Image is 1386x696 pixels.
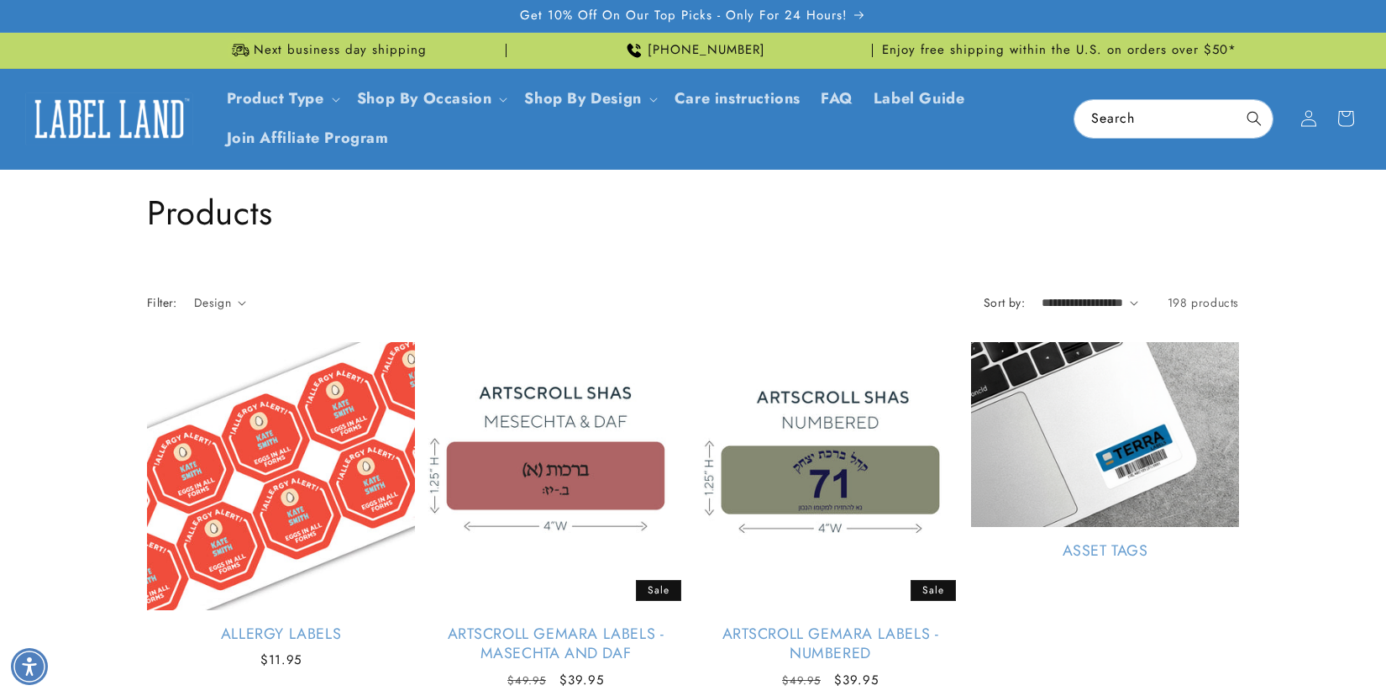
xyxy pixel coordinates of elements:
span: Shop By Occasion [357,89,492,108]
span: [PHONE_NUMBER] [648,42,765,59]
a: Artscroll Gemara Labels - Masechta and Daf [422,625,690,664]
a: Product Type [227,87,324,109]
div: Announcement [147,33,507,68]
span: Care instructions [675,89,801,108]
a: Join Affiliate Program [217,119,399,158]
span: Label Guide [874,89,965,108]
summary: Design (0 selected) [194,294,246,312]
span: Join Affiliate Program [227,129,389,148]
span: Get 10% Off On Our Top Picks - Only For 24 Hours! [520,8,848,24]
div: Announcement [879,33,1239,68]
button: Search [1236,100,1273,137]
summary: Shop By Occasion [347,79,515,119]
div: Announcement [513,33,873,68]
span: Design [194,294,231,311]
label: Sort by: [984,294,1025,311]
span: Enjoy free shipping within the U.S. on orders over $50* [882,42,1236,59]
span: Next business day shipping [254,42,427,59]
span: FAQ [821,89,853,108]
a: Care instructions [664,79,811,119]
iframe: Gorgias Floating Chat [1033,617,1369,679]
span: 198 products [1168,294,1239,311]
h1: Products [147,191,1239,235]
a: Asset Tags [971,541,1239,561]
a: Label Land [19,87,200,151]
summary: Product Type [217,79,347,119]
div: Accessibility Menu [11,648,48,685]
a: FAQ [811,79,864,119]
img: Label Land [25,92,193,145]
a: Artscroll Gemara Labels - Numbered [696,625,964,664]
a: Label Guide [864,79,975,119]
a: Allergy Labels [147,625,415,644]
summary: Shop By Design [514,79,664,119]
h2: Filter: [147,294,177,312]
a: Shop By Design [524,87,641,109]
